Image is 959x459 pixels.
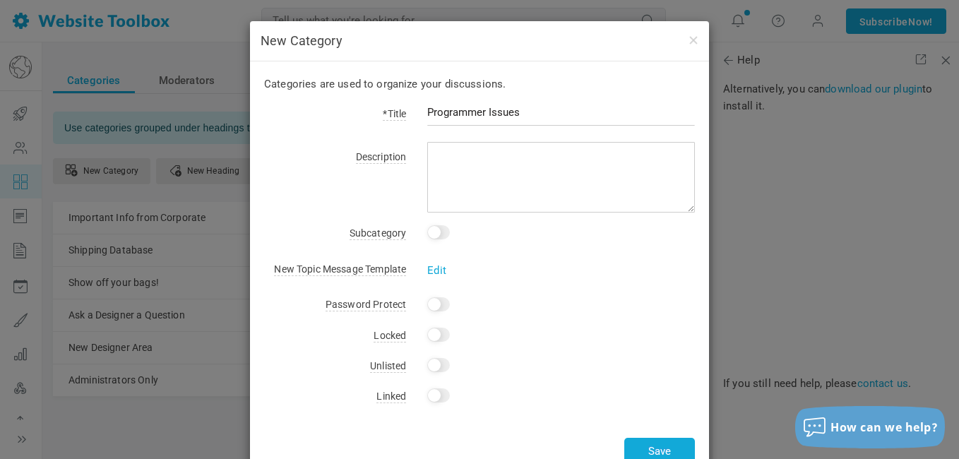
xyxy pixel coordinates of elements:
[795,406,945,448] button: How can we help?
[376,391,406,403] span: Linked
[427,99,695,126] input: Bag Design Tips & Tricks
[370,360,406,373] span: Unlisted
[261,32,698,50] h4: New Category
[274,263,406,276] span: New Topic Message Template
[383,108,406,121] span: *Title
[326,299,406,311] span: Password Protect
[427,264,446,277] a: Edit
[350,227,407,240] span: Subcategory
[830,419,938,435] span: How can we help?
[264,76,695,93] p: Categories are used to organize your discussions.
[356,151,407,164] span: Description
[374,330,406,342] span: Locked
